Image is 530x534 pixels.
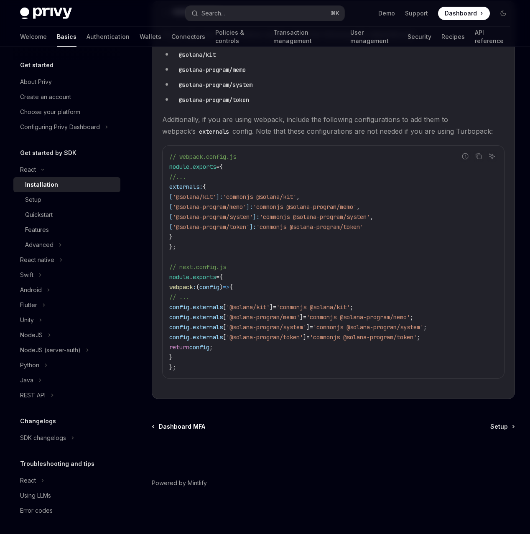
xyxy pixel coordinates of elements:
[273,303,276,311] span: =
[169,213,173,221] span: [
[209,343,213,351] span: ;
[20,92,71,102] div: Create an account
[20,8,72,19] img: dark logo
[20,255,54,265] div: React native
[216,163,219,170] span: =
[13,222,120,237] a: Features
[20,476,36,486] div: React
[256,223,363,231] span: 'commonjs @solana-program/token'
[20,375,33,385] div: Java
[223,333,226,341] span: [
[438,7,490,20] a: Dashboard
[159,422,205,431] span: Dashboard MFA
[20,330,43,340] div: NodeJS
[169,364,176,371] span: };
[189,163,193,170] span: .
[169,293,189,301] span: // ...
[296,193,300,201] span: ,
[20,60,54,70] h5: Get started
[20,506,53,516] div: Error codes
[169,173,186,181] span: //...
[169,323,189,331] span: config
[417,333,420,341] span: ;
[13,488,120,503] a: Using LLMs
[189,323,193,331] span: .
[169,203,173,211] span: [
[169,263,226,271] span: // next.config.js
[20,491,51,501] div: Using LLMs
[487,151,497,162] button: Ask AI
[186,6,344,21] button: Search...⌘K
[193,323,223,331] span: externals
[20,270,33,280] div: Swift
[193,163,216,170] span: exports
[169,273,189,281] span: module
[169,233,173,241] span: }
[223,313,226,321] span: [
[490,422,508,431] span: Setup
[171,27,205,47] a: Connectors
[260,213,370,221] span: 'commonjs @solana-program/system'
[20,77,52,87] div: About Privy
[193,313,223,321] span: externals
[173,193,216,201] span: '@solana/kit'
[169,313,189,321] span: config
[216,193,223,201] span: ]:
[219,273,223,281] span: {
[306,313,410,321] span: 'commonjs @solana-program/memo'
[169,193,173,201] span: [
[216,273,219,281] span: =
[152,479,207,487] a: Powered by Mintlify
[20,416,56,426] h5: Changelogs
[350,303,353,311] span: ;
[357,203,360,211] span: ,
[13,104,120,120] a: Choose your platform
[25,225,49,235] div: Features
[196,127,232,136] code: externals
[473,151,484,162] button: Copy the contents from the code block
[173,223,250,231] span: '@solana-program/token'
[331,10,339,17] span: ⌘ K
[169,343,189,351] span: return
[303,333,306,341] span: ]
[189,273,193,281] span: .
[193,283,196,291] span: :
[226,313,300,321] span: '@solana-program/memo'
[405,9,428,18] a: Support
[169,163,189,170] span: module
[246,203,253,211] span: ]:
[276,303,350,311] span: 'commonjs @solana/kit'
[20,285,42,295] div: Android
[441,27,465,47] a: Recipes
[310,333,417,341] span: 'commonjs @solana-program/token'
[20,315,34,325] div: Unity
[162,114,505,137] span: Additionally, if you are using webpack, include the following configurations to add them to webpa...
[215,27,263,47] a: Policies & controls
[20,345,81,355] div: NodeJS (server-auth)
[490,422,514,431] a: Setup
[25,210,53,220] div: Quickstart
[370,213,373,221] span: ,
[313,323,423,331] span: 'commonjs @solana-program/system'
[169,243,176,251] span: };
[13,74,120,89] a: About Privy
[20,360,39,370] div: Python
[193,333,223,341] span: externals
[20,107,80,117] div: Choose your platform
[169,353,173,361] span: }
[189,333,193,341] span: .
[189,313,193,321] span: .
[378,9,395,18] a: Demo
[223,283,229,291] span: =>
[193,303,223,311] span: externals
[229,283,233,291] span: {
[306,323,310,331] span: ]
[20,27,47,47] a: Welcome
[169,223,173,231] span: [
[219,283,223,291] span: )
[169,153,236,160] span: // webpack.config.js
[219,163,223,170] span: {
[300,313,303,321] span: ]
[13,503,120,518] a: Error codes
[176,65,249,74] code: @solana-program/memo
